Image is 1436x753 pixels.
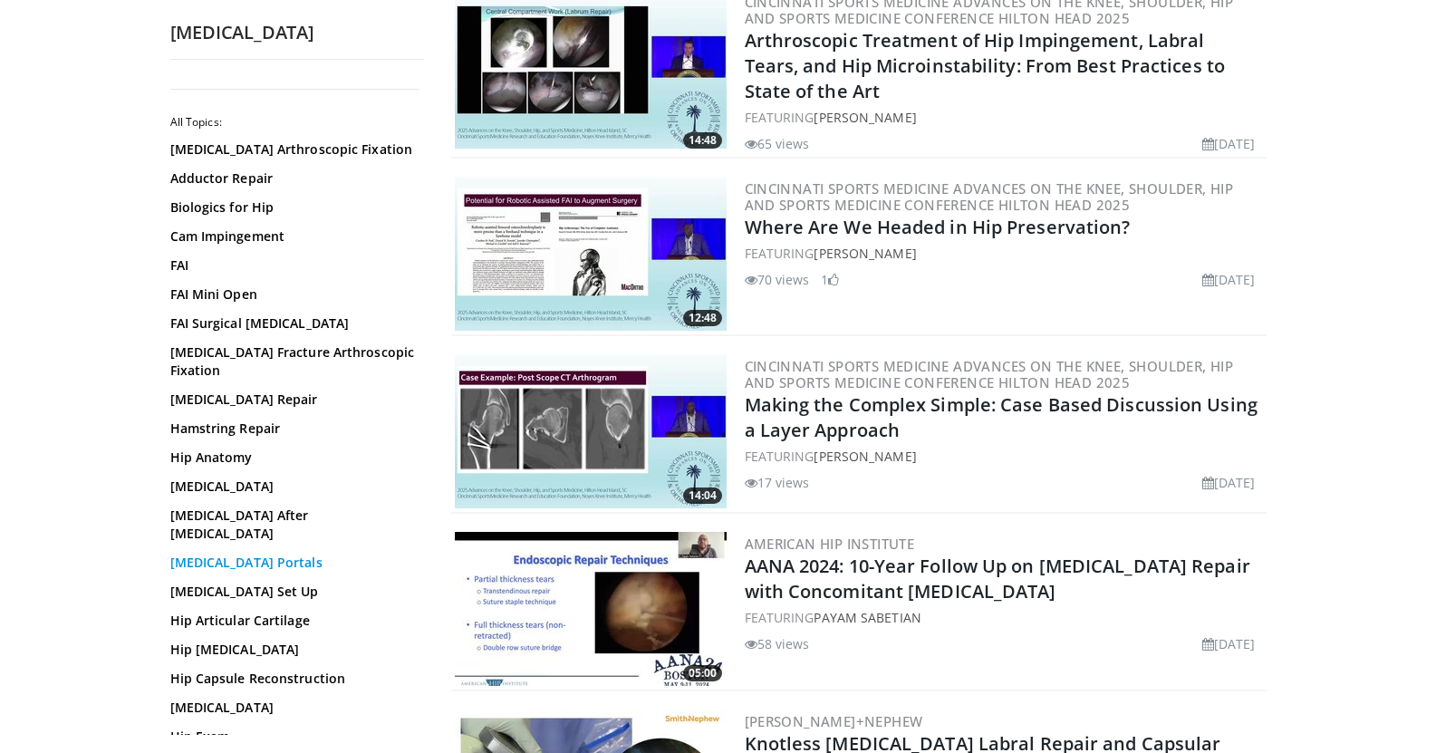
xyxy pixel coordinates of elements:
[745,554,1250,603] a: AANA 2024: 10-Year Follow Up on [MEDICAL_DATA] Repair with Concomitant [MEDICAL_DATA]
[745,535,915,553] a: American Hip Institute
[455,177,727,331] img: 418e1a44-4cdb-4620-8486-10b220e70ead.300x170_q85_crop-smart_upscale.jpg
[170,612,415,630] a: Hip Articular Cartilage
[745,179,1234,214] a: Cincinnati Sports Medicine Advances on the Knee, Shoulder, Hip and Sports Medicine Conference Hil...
[455,532,727,686] img: b3938b2c-8d6f-4e44-933d-539c164cd804.300x170_q85_crop-smart_upscale.jpg
[814,448,916,465] a: [PERSON_NAME]
[170,699,415,717] a: [MEDICAL_DATA]
[170,21,424,44] h2: [MEDICAL_DATA]
[745,712,923,730] a: [PERSON_NAME]+Nephew
[170,256,415,275] a: FAI
[170,343,415,380] a: [MEDICAL_DATA] Fracture Arthroscopic Fixation
[455,354,727,508] img: c1ff54f9-c7a5-4376-892f-7c14ac28c613.300x170_q85_crop-smart_upscale.jpg
[745,392,1258,442] a: Making the Complex Simple: Case Based Discussion Using a Layer Approach
[745,215,1131,239] a: Where Are We Headed in Hip Preservation?
[170,420,415,438] a: Hamstring Repair
[745,634,810,653] li: 58 views
[455,177,727,331] a: 12:48
[745,134,810,153] li: 65 views
[170,391,415,409] a: [MEDICAL_DATA] Repair
[745,28,1226,103] a: Arthroscopic Treatment of Hip Impingement, Labral Tears, and Hip Microinstability: From Best Prac...
[170,169,415,188] a: Adductor Repair
[455,532,727,686] a: 05:00
[745,270,810,289] li: 70 views
[170,285,415,304] a: FAI Mini Open
[1202,634,1256,653] li: [DATE]
[814,609,920,626] a: Payam Sabetian
[170,478,415,496] a: [MEDICAL_DATA]
[745,473,810,492] li: 17 views
[170,314,415,333] a: FAI Surgical [MEDICAL_DATA]
[745,447,1263,466] div: FEATURING
[814,109,916,126] a: [PERSON_NAME]
[170,507,415,543] a: [MEDICAL_DATA] After [MEDICAL_DATA]
[455,354,727,508] a: 14:04
[745,608,1263,627] div: FEATURING
[683,132,722,149] span: 14:48
[170,198,415,217] a: Biologics for Hip
[1202,270,1256,289] li: [DATE]
[170,670,415,688] a: Hip Capsule Reconstruction
[814,245,916,262] a: [PERSON_NAME]
[1202,134,1256,153] li: [DATE]
[821,270,839,289] li: 1
[683,310,722,326] span: 12:48
[1202,473,1256,492] li: [DATE]
[745,244,1263,263] div: FEATURING
[170,583,415,601] a: [MEDICAL_DATA] Set Up
[170,554,415,572] a: [MEDICAL_DATA] Portals
[170,227,415,246] a: Cam Impingement
[170,641,415,659] a: Hip [MEDICAL_DATA]
[745,108,1263,127] div: FEATURING
[170,115,419,130] h2: All Topics:
[683,488,722,504] span: 14:04
[170,140,415,159] a: [MEDICAL_DATA] Arthroscopic Fixation
[170,449,415,467] a: Hip Anatomy
[745,357,1234,391] a: Cincinnati Sports Medicine Advances on the Knee, Shoulder, Hip and Sports Medicine Conference Hil...
[683,665,722,681] span: 05:00
[170,728,415,746] a: Hip Exam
